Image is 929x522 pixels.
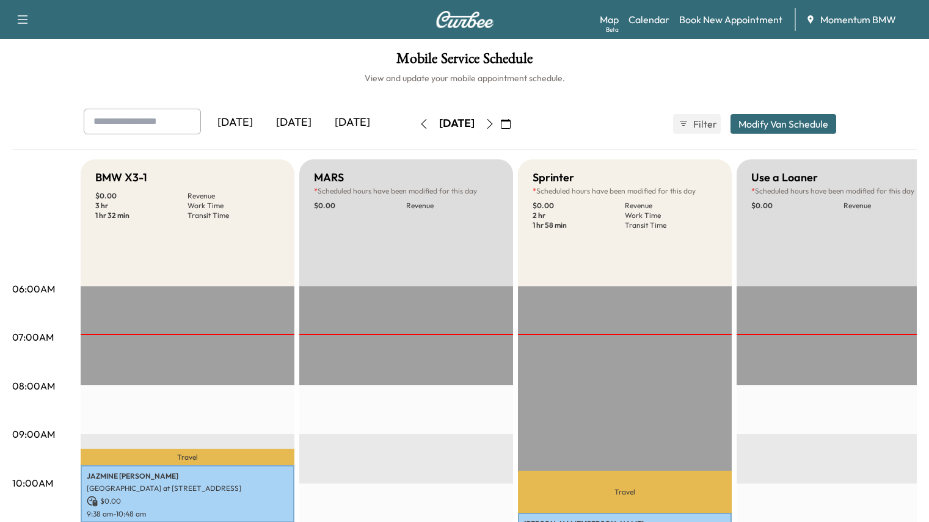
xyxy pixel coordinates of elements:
[730,114,836,134] button: Modify Van Schedule
[95,201,188,211] p: 3 hr
[533,201,625,211] p: $ 0.00
[600,12,619,27] a: MapBeta
[12,281,55,296] p: 06:00AM
[12,330,54,344] p: 07:00AM
[533,211,625,220] p: 2 hr
[12,427,55,441] p: 09:00AM
[314,186,498,196] p: Scheduled hours have been modified for this day
[95,169,147,186] h5: BMW X3-1
[518,471,732,513] p: Travel
[188,191,280,201] p: Revenue
[12,72,917,84] h6: View and update your mobile appointment schedule.
[533,186,717,196] p: Scheduled hours have been modified for this day
[12,476,53,490] p: 10:00AM
[533,169,574,186] h5: Sprinter
[12,379,55,393] p: 08:00AM
[673,114,721,134] button: Filter
[628,12,669,27] a: Calendar
[435,11,494,28] img: Curbee Logo
[406,201,498,211] p: Revenue
[95,211,188,220] p: 1 hr 32 min
[751,201,843,211] p: $ 0.00
[95,191,188,201] p: $ 0.00
[751,169,818,186] h5: Use a Loaner
[12,51,917,72] h1: Mobile Service Schedule
[188,211,280,220] p: Transit Time
[87,509,288,519] p: 9:38 am - 10:48 am
[625,211,717,220] p: Work Time
[87,484,288,493] p: [GEOGRAPHIC_DATA] at [STREET_ADDRESS]
[188,201,280,211] p: Work Time
[314,169,344,186] h5: MARS
[87,471,288,481] p: JAZMINE [PERSON_NAME]
[625,220,717,230] p: Transit Time
[625,201,717,211] p: Revenue
[264,109,323,137] div: [DATE]
[679,12,782,27] a: Book New Appointment
[693,117,715,131] span: Filter
[439,116,475,131] div: [DATE]
[606,25,619,34] div: Beta
[323,109,382,137] div: [DATE]
[533,220,625,230] p: 1 hr 58 min
[87,496,288,507] p: $ 0.00
[206,109,264,137] div: [DATE]
[820,12,896,27] span: Momentum BMW
[81,449,294,465] p: Travel
[314,201,406,211] p: $ 0.00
